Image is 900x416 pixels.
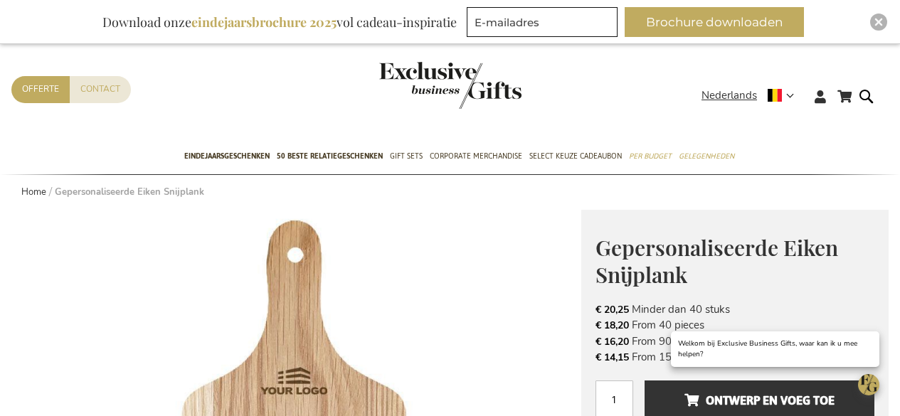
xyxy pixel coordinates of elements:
[870,14,887,31] div: Close
[595,303,629,316] span: € 20,25
[629,149,672,164] span: Per Budget
[529,149,622,164] span: Select Keuze Cadeaubon
[467,7,622,41] form: marketing offers and promotions
[874,18,883,26] img: Close
[390,149,423,164] span: Gift Sets
[702,87,757,104] span: Nederlands
[595,334,874,349] li: From 90 pieces
[191,14,337,31] b: eindejaarsbrochure 2025
[595,233,838,289] span: Gepersonaliseerde Eiken Snijplank
[379,62,522,109] img: Exclusive Business gifts logo
[595,335,629,348] span: € 16,20
[96,7,463,37] div: Download onze vol cadeau-inspiratie
[595,319,629,332] span: € 18,20
[430,149,522,164] span: Corporate Merchandise
[379,62,450,109] a: store logo
[595,302,874,317] li: Minder dan 40 stuks
[595,351,629,364] span: € 14,15
[595,349,874,365] li: From 150 pieces
[277,149,383,164] span: 50 beste relatiegeschenken
[11,76,70,102] a: Offerte
[184,149,270,164] span: Eindejaarsgeschenken
[684,389,835,412] span: Ontwerp en voeg toe
[55,186,204,198] strong: Gepersonaliseerde Eiken Snijplank
[625,7,804,37] button: Brochure downloaden
[679,149,734,164] span: Gelegenheden
[467,7,618,37] input: E-mailadres
[702,87,803,104] div: Nederlands
[21,186,46,198] a: Home
[70,76,131,102] a: Contact
[595,317,874,333] li: From 40 pieces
